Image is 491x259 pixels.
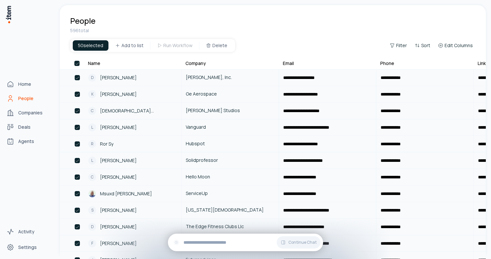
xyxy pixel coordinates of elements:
a: S[PERSON_NAME] [84,202,181,218]
span: [PERSON_NAME], Inc. [186,74,274,81]
span: [US_STATE][DEMOGRAPHIC_DATA] [186,206,274,214]
div: Company [185,60,206,67]
div: D [88,74,96,82]
button: Edit Columns [435,41,475,50]
span: Companies [18,110,43,116]
a: Deals [4,121,53,134]
span: [PERSON_NAME] [100,74,137,81]
a: Vanguard [182,120,278,135]
span: People [18,95,33,102]
span: [PERSON_NAME] [100,174,137,181]
a: Home [4,78,53,91]
span: Activity [18,228,34,235]
span: Hubspot [186,140,274,147]
a: [US_STATE][DEMOGRAPHIC_DATA] [182,202,278,218]
a: RRor Sy [84,136,181,152]
a: D[PERSON_NAME] [84,219,181,235]
h1: People [70,16,95,26]
span: Deals [18,124,31,130]
a: Activity [4,225,53,238]
a: Ge Aerospace [182,86,278,102]
a: Settings [4,241,53,254]
span: Continue Chat [288,240,317,245]
button: Filter [387,41,409,50]
span: Msuxd [PERSON_NAME] [100,190,152,197]
a: [PERSON_NAME], Inc. [182,70,278,85]
button: Continue Chat [277,236,321,249]
img: Item Brain Logo [5,5,12,24]
div: L [88,123,96,131]
span: [PERSON_NAME] [100,240,137,247]
span: Edit Columns [445,42,473,49]
span: Home [18,81,31,87]
span: Ror Sy [100,140,113,148]
div: Phone [380,60,394,67]
button: Delete [201,40,233,51]
span: [PERSON_NAME] [100,223,137,230]
a: [PERSON_NAME] Studios [182,103,278,119]
span: Agents [18,138,34,145]
div: 596 total [70,27,475,34]
span: ServiceUp [186,190,274,197]
span: [PERSON_NAME] [100,157,137,164]
span: Sort [421,42,430,49]
div: S [88,206,96,214]
a: Agents [4,135,53,148]
a: Msuxd Jan MorrisMsuxd [PERSON_NAME] [84,186,181,201]
a: Companies [4,106,53,119]
div: F [88,240,96,247]
span: [PERSON_NAME] [100,207,137,214]
div: Continue Chat [168,234,323,251]
a: Hello Moon [182,169,278,185]
div: C [88,173,96,181]
div: Name [88,60,100,67]
span: [PERSON_NAME] Studios [186,107,274,114]
div: 50 selected [73,40,108,51]
a: F[PERSON_NAME] [84,236,181,251]
a: C[DEMOGRAPHIC_DATA][PERSON_NAME] [84,103,181,119]
span: Ge Aerospace [186,90,274,97]
span: [DEMOGRAPHIC_DATA][PERSON_NAME] [100,107,177,114]
span: Solidprofessor [186,157,274,164]
a: ServiceUp [182,186,278,201]
span: Settings [18,244,37,251]
a: Hubspot [182,136,278,152]
div: L [88,157,96,164]
div: C [88,107,96,115]
div: Email [283,60,294,67]
span: The Edge Fitness Clubs Llc [186,223,274,230]
div: K [88,90,96,98]
a: K[PERSON_NAME] [84,86,181,102]
img: Msuxd Jan Morris [88,190,96,198]
a: L[PERSON_NAME] [84,120,181,135]
div: D [88,223,96,231]
a: People [4,92,53,105]
span: Filter [396,42,407,49]
a: Solidprofessor [182,153,278,168]
span: [PERSON_NAME] [100,91,137,98]
a: L[PERSON_NAME] [84,153,181,168]
span: Vanguard [186,123,274,131]
a: C[PERSON_NAME] [84,169,181,185]
button: Sort [412,41,433,50]
a: D[PERSON_NAME] [84,70,181,85]
button: Add to list [110,40,149,51]
a: The Edge Fitness Clubs Llc [182,219,278,235]
div: R [88,140,96,148]
span: [PERSON_NAME] [100,124,137,131]
span: Hello Moon [186,173,274,180]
